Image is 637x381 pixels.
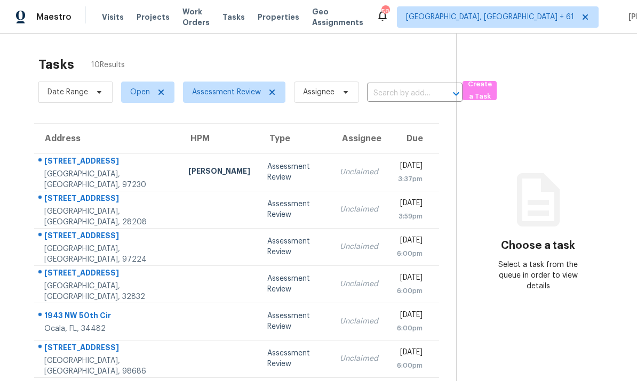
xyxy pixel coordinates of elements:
[267,161,323,183] div: Assessment Review
[258,12,299,22] span: Properties
[395,248,423,259] div: 6:00pm
[395,160,423,174] div: [DATE]
[395,235,423,248] div: [DATE]
[497,260,579,291] div: Select a task from the queue in order to view details
[340,204,378,215] div: Unclaimed
[44,230,171,244] div: [STREET_ADDRESS]
[331,124,387,153] th: Assignee
[340,167,378,177] div: Unclaimed
[267,348,323,369] div: Assessment Review
[44,156,171,169] div: [STREET_ADDRESS]
[406,12,574,22] span: [GEOGRAPHIC_DATA], [GEOGRAPHIC_DATA] + 61
[102,12,124,22] span: Visits
[395,272,423,286] div: [DATE]
[303,87,335,98] span: Assignee
[44,310,171,323] div: 1943 NW 50th Cir
[501,240,575,251] h3: Choose a task
[395,323,423,334] div: 6:00pm
[44,244,171,265] div: [GEOGRAPHIC_DATA], [GEOGRAPHIC_DATA], 97224
[395,174,423,184] div: 3:37pm
[395,360,423,371] div: 6:00pm
[91,60,125,70] span: 10 Results
[395,211,423,222] div: 3:59pm
[44,267,171,281] div: [STREET_ADDRESS]
[395,347,423,360] div: [DATE]
[192,87,261,98] span: Assessment Review
[44,206,171,228] div: [GEOGRAPHIC_DATA], [GEOGRAPHIC_DATA], 28208
[34,124,180,153] th: Address
[395,310,423,323] div: [DATE]
[267,236,323,257] div: Assessment Review
[395,286,423,296] div: 6:00pm
[340,279,378,289] div: Unclaimed
[38,59,74,70] h2: Tasks
[222,13,245,21] span: Tasks
[387,124,439,153] th: Due
[340,316,378,327] div: Unclaimed
[44,342,171,355] div: [STREET_ADDRESS]
[130,87,150,98] span: Open
[47,87,88,98] span: Date Range
[367,85,433,102] input: Search by address
[44,355,171,377] div: [GEOGRAPHIC_DATA], [GEOGRAPHIC_DATA], 98686
[137,12,170,22] span: Projects
[312,6,363,28] span: Geo Assignments
[44,169,171,190] div: [GEOGRAPHIC_DATA], [GEOGRAPHIC_DATA], 97230
[267,311,323,332] div: Assessment Review
[36,12,71,22] span: Maestro
[463,81,497,100] button: Create a Task
[44,323,171,334] div: Ocala, FL, 34482
[44,193,171,206] div: [STREET_ADDRESS]
[395,198,423,211] div: [DATE]
[381,6,389,17] div: 581
[468,78,491,103] span: Create a Task
[188,166,250,179] div: [PERSON_NAME]
[449,86,464,101] button: Open
[267,273,323,295] div: Assessment Review
[182,6,210,28] span: Work Orders
[259,124,331,153] th: Type
[340,353,378,364] div: Unclaimed
[267,199,323,220] div: Assessment Review
[180,124,259,153] th: HPM
[44,281,171,302] div: [GEOGRAPHIC_DATA], [GEOGRAPHIC_DATA], 32832
[340,241,378,252] div: Unclaimed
